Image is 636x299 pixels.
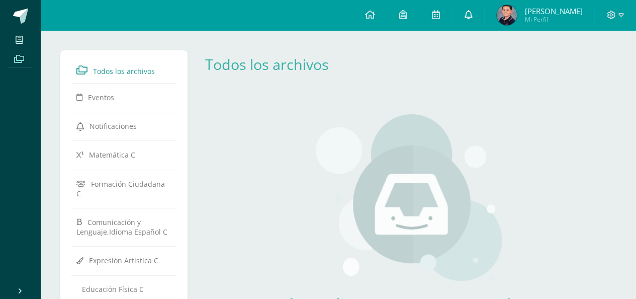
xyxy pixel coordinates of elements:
span: Educación Física C [82,284,144,294]
span: Mi Perfil [524,15,582,24]
span: Comunicación y Lenguaje,Idioma Español C [76,217,167,237]
span: Expresión Artística C [89,256,158,265]
a: Expresión Artística C [76,251,171,269]
a: Eventos [76,88,171,106]
a: Todos los archivos [205,54,329,74]
a: Comunicación y Lenguaje,Idioma Español C [76,213,171,241]
span: Notificaciones [89,121,137,131]
a: Educación Física C [76,280,171,298]
img: a2412bf76b1055ed2ca12dd74e191724.png [497,5,517,25]
a: Matemática C [76,145,171,164]
img: stages.png [316,114,502,285]
span: Todos los archivos [93,66,155,76]
a: Todos los archivos [76,61,171,79]
a: Formación Ciudadana C [76,175,171,202]
a: Notificaciones [76,117,171,135]
span: Formación Ciudadana C [76,179,165,198]
div: Todos los archivos [205,54,344,74]
span: Matemática C [89,150,135,160]
span: [PERSON_NAME] [524,6,582,16]
span: Eventos [88,93,114,102]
